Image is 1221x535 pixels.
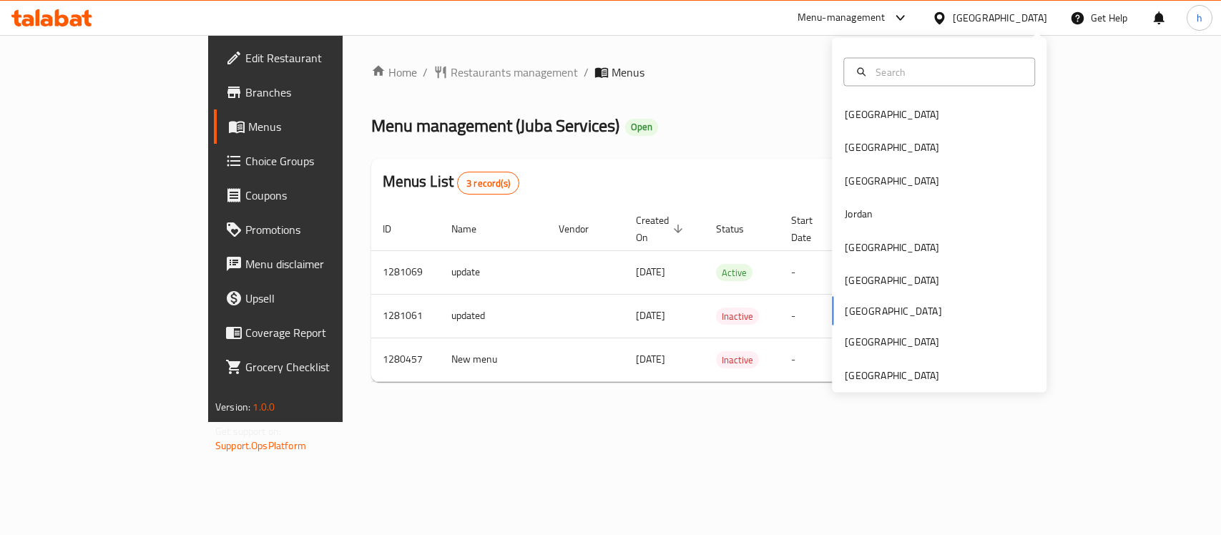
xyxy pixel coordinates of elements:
[371,64,984,81] nav: breadcrumb
[612,64,644,81] span: Menus
[845,367,939,383] div: [GEOGRAPHIC_DATA]
[716,265,752,281] span: Active
[214,144,412,178] a: Choice Groups
[798,9,886,26] div: Menu-management
[845,273,939,288] div: [GEOGRAPHIC_DATA]
[845,107,939,122] div: [GEOGRAPHIC_DATA]
[870,64,1026,79] input: Search
[451,220,495,237] span: Name
[245,187,401,204] span: Coupons
[371,207,1082,382] table: enhanced table
[245,49,401,67] span: Edit Restaurant
[214,41,412,75] a: Edit Restaurant
[214,247,412,281] a: Menu disclaimer
[1197,10,1202,26] span: h
[845,334,939,350] div: [GEOGRAPHIC_DATA]
[245,324,401,341] span: Coverage Report
[383,171,519,195] h2: Menus List
[845,206,873,222] div: Jordan
[845,172,939,188] div: [GEOGRAPHIC_DATA]
[440,294,547,338] td: updated
[451,64,578,81] span: Restaurants management
[625,121,658,133] span: Open
[245,84,401,101] span: Branches
[780,338,848,381] td: -
[215,398,250,416] span: Version:
[383,220,410,237] span: ID
[371,109,619,142] span: Menu management ( Juba Services )
[214,109,412,144] a: Menus
[559,220,607,237] span: Vendor
[214,178,412,212] a: Coupons
[845,139,939,155] div: [GEOGRAPHIC_DATA]
[780,294,848,338] td: -
[780,250,848,294] td: -
[791,212,831,246] span: Start Date
[215,436,306,455] a: Support.OpsPlatform
[214,350,412,384] a: Grocery Checklist
[636,350,665,368] span: [DATE]
[440,250,547,294] td: update
[214,315,412,350] a: Coverage Report
[716,220,762,237] span: Status
[252,398,275,416] span: 1.0.0
[433,64,578,81] a: Restaurants management
[423,64,428,81] li: /
[716,352,759,368] span: Inactive
[245,358,401,376] span: Grocery Checklist
[716,351,759,368] div: Inactive
[625,119,658,136] div: Open
[245,290,401,307] span: Upsell
[440,338,547,381] td: New menu
[214,212,412,247] a: Promotions
[716,308,759,325] span: Inactive
[245,152,401,170] span: Choice Groups
[953,10,1047,26] div: [GEOGRAPHIC_DATA]
[584,64,589,81] li: /
[458,177,519,190] span: 3 record(s)
[214,75,412,109] a: Branches
[214,281,412,315] a: Upsell
[245,255,401,273] span: Menu disclaimer
[636,262,665,281] span: [DATE]
[636,306,665,325] span: [DATE]
[248,118,401,135] span: Menus
[245,221,401,238] span: Promotions
[636,212,687,246] span: Created On
[215,422,281,441] span: Get support on:
[845,239,939,255] div: [GEOGRAPHIC_DATA]
[716,264,752,281] div: Active
[457,172,519,195] div: Total records count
